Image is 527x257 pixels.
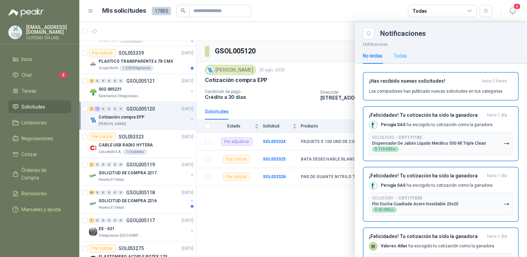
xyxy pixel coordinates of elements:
[378,147,396,151] span: 110.400
[506,5,519,17] button: 6
[26,36,71,40] p: COFEIND ON LINE
[380,30,519,37] div: Notificaciones
[8,84,71,97] a: Tareas
[21,206,61,213] span: Manuales y ayuda
[102,6,146,16] h1: Mis solicitudes
[398,196,422,201] b: COT171035
[381,243,494,249] p: ha escogido tu cotización como la ganadora
[21,190,47,197] span: Remisiones
[381,122,493,128] p: ha escogido tu cotización como la ganadora
[487,112,507,118] span: hace 1 día
[21,119,47,126] span: Licitaciones
[372,141,486,146] p: Dispensador De Jabón Líquido Metálico 500 Ml Triple Clean
[363,72,519,101] button: ¡Has recibido nuevas solicitudes!hace 2 horas Los compradores han publicado nuevas solicitudes en...
[513,3,521,10] span: 6
[8,100,71,113] a: Solicitudes
[363,52,382,60] div: No leídas
[381,122,406,127] b: Perugia SAS
[181,8,186,13] span: search
[8,203,71,216] a: Manuales y ayuda
[21,166,64,182] span: Órdenes de Compra
[372,196,422,201] p: SOL053081 →
[372,207,397,213] div: $
[369,78,479,84] h3: ¡Has recibido nuevas solicitudes!
[21,71,32,79] span: Chat
[9,26,22,39] img: Company Logo
[487,234,507,239] span: hace 1 día
[8,53,71,66] a: Inicio
[412,7,427,15] div: Todas
[369,173,484,179] h3: ¡Felicidades! Tu cotización ha sido la ganadora
[21,55,32,63] span: Inicio
[381,183,493,188] p: ha escogido tu cotización como la ganadora
[369,132,513,155] button: SOL053082→COT171182Dispensador De Jabón Líquido Metálico 500 Ml Triple Clean$110.400,00
[8,164,71,184] a: Órdenes de Compra
[369,121,377,129] img: Company Logo
[8,148,71,161] a: Cotizar
[378,208,394,212] span: 63.000
[390,208,394,212] span: ,00
[398,135,422,140] b: COT171182
[482,78,507,84] span: hace 2 horas
[363,106,519,161] button: ¡Felicidades! Tu cotización ha sido la ganadorahace 1 día Company LogoPerugia SAS ha escogido tu ...
[394,52,407,60] div: Todas
[372,135,422,140] p: SOL053082 →
[369,112,484,118] h3: ¡Felicidades! Tu cotización ha sido la ganadora
[392,148,396,151] span: ,00
[59,72,67,78] span: 2
[8,116,71,129] a: Licitaciones
[152,7,171,15] span: 17855
[369,88,504,94] p: Los compradores han publicado nuevas solicitudes en tus categorías.
[369,182,377,189] img: Company Logo
[21,87,37,95] span: Tareas
[8,187,71,200] a: Remisiones
[487,173,507,179] span: hace 1 día
[372,146,399,152] div: $
[381,244,407,248] b: Valores Atlas
[381,183,406,188] b: Perugia SAS
[26,25,71,34] p: [EMAIL_ADDRESS][DOMAIN_NAME]
[369,234,484,239] h3: ¡Felicidades! Tu cotización ha sido la ganadora
[369,193,513,216] button: SOL053081→COT171035Flor Ducha Cuadrada Acero Inoxidable 20x20$63.000,00
[363,28,375,39] button: Close
[355,39,527,48] p: Notificaciones
[8,8,43,17] img: Logo peakr
[372,202,458,206] p: Flor Ducha Cuadrada Acero Inoxidable 20x20
[21,135,53,142] span: Negociaciones
[363,167,519,222] button: ¡Felicidades! Tu cotización ha sido la ganadorahace 1 día Company LogoPerugia SAS ha escogido tu ...
[8,69,71,82] a: Chat2
[21,103,45,111] span: Solicitudes
[8,132,71,145] a: Negociaciones
[21,151,37,158] span: Cotizar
